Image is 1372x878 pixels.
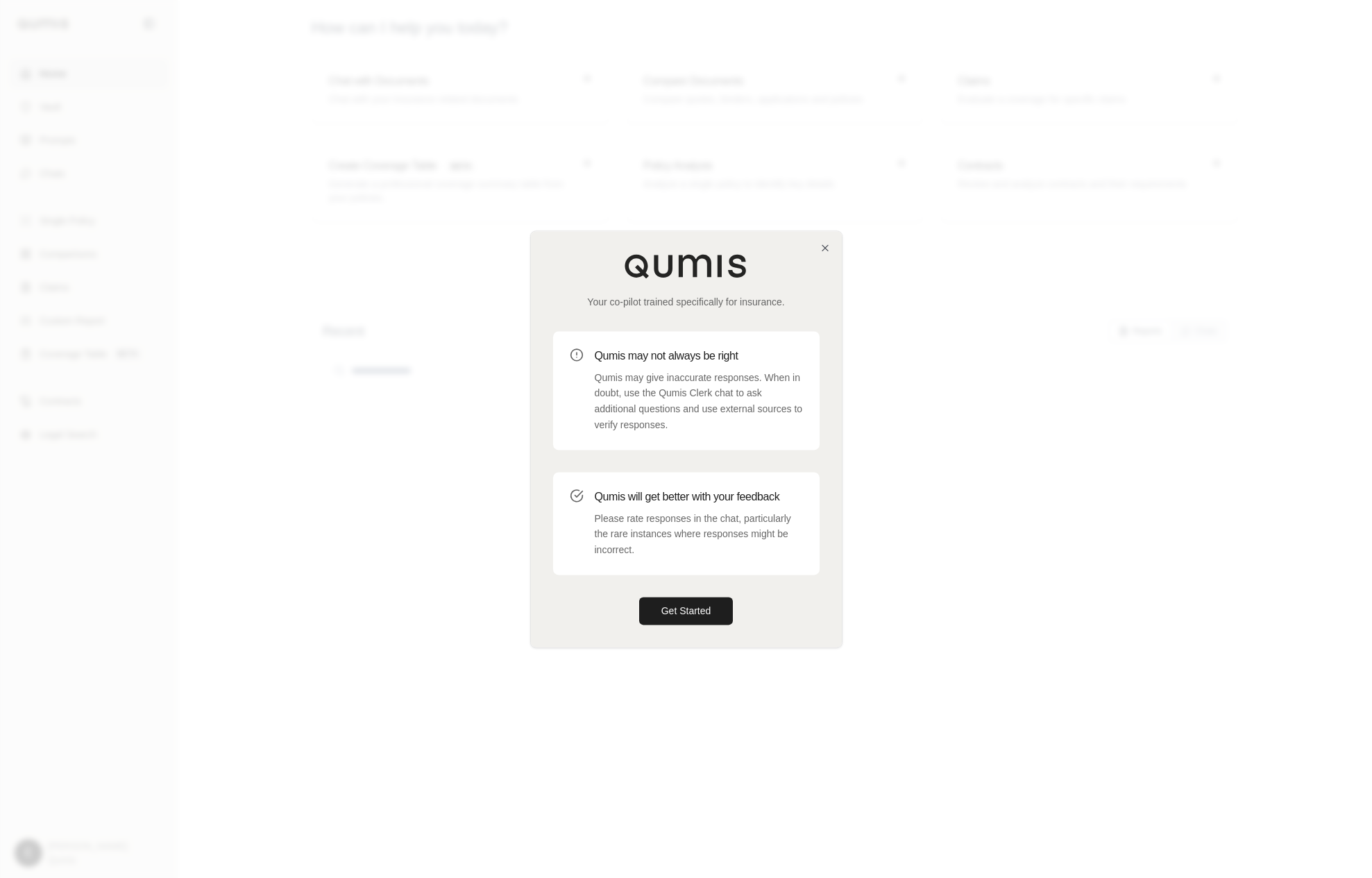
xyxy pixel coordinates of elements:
p: Please rate responses in the chat, particularly the rare instances where responses might be incor... [595,511,803,558]
img: Qumis Logo [624,253,749,278]
h3: Qumis will get better with your feedback [595,489,803,505]
p: Your co-pilot trained specifically for insurance. [553,295,820,309]
p: Qumis may give inaccurate responses. When in doubt, use the Qumis Clerk chat to ask additional qu... [595,370,803,433]
h3: Qumis may not always be right [595,348,803,364]
button: Get Started [639,597,734,625]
